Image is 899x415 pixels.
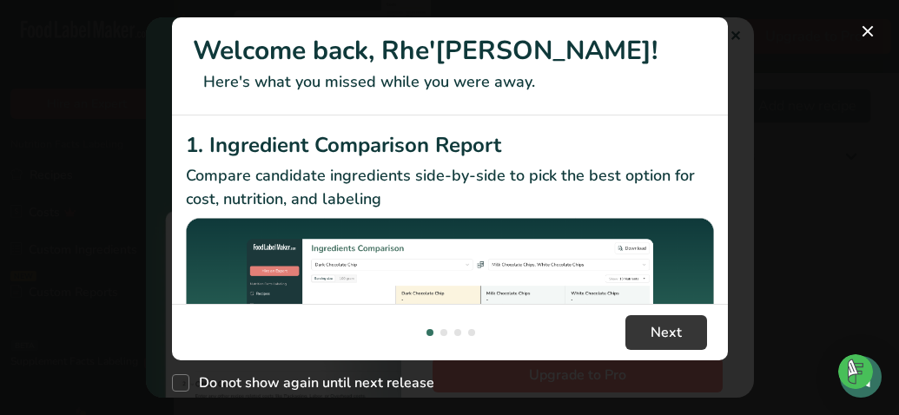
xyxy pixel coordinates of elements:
[186,218,714,415] img: Ingredient Comparison Report
[193,31,707,70] h1: Welcome back, Rhe'[PERSON_NAME]!
[189,374,434,392] span: Do not show again until next release
[186,164,714,211] p: Compare candidate ingredients side-by-side to pick the best option for cost, nutrition, and labeling
[625,315,707,350] button: Next
[840,356,882,398] div: Open Intercom Messenger
[186,129,714,161] h2: 1. Ingredient Comparison Report
[193,70,707,94] p: Here's what you missed while you were away.
[651,322,682,343] span: Next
